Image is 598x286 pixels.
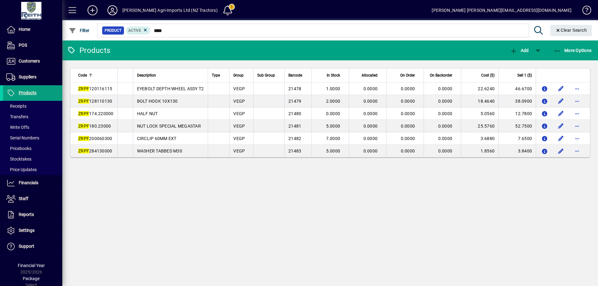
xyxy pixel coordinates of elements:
span: POS [19,43,27,48]
div: Allocated [353,72,383,79]
span: NUT LOCK SPECIAL MEGASTAR [137,124,201,129]
span: 21478 [288,86,301,91]
span: Group [233,72,244,79]
span: Staff [19,196,28,201]
span: BOLT HOOK 10X130 [137,99,178,104]
td: 1.8560 [461,145,498,157]
span: 0.0000 [326,111,340,116]
span: Products [19,90,36,95]
span: 0.0000 [401,86,415,91]
div: Barcode [288,72,308,79]
span: 1.0000 [326,86,340,91]
span: 128110130 [78,99,112,104]
a: Stocktakes [3,154,62,164]
span: More Options [554,48,592,53]
span: Product [105,27,121,34]
button: Edit [556,134,566,143]
span: 284130000 [78,148,112,153]
span: 21479 [288,99,301,104]
td: 46.6700 [498,82,536,95]
span: VEGP [233,148,245,153]
span: 0.0000 [401,99,415,104]
div: Products [67,45,110,55]
button: More options [572,146,582,156]
span: Type [212,72,220,79]
a: Customers [3,54,62,69]
span: Serial Numbers [6,135,39,140]
span: 0.0000 [438,148,453,153]
span: Package [23,276,40,281]
td: 22.6240 [461,82,498,95]
button: More options [572,96,582,106]
span: 0.0000 [401,136,415,141]
td: 12.7800 [498,107,536,120]
em: ZRPF [78,124,89,129]
span: EYEBOLT DEPTH WHEEL ASSY T2 [137,86,204,91]
span: CIRCLIP 60MM EXT [137,136,177,141]
td: 38.0900 [498,95,536,107]
span: 21483 [288,148,301,153]
button: More options [572,84,582,94]
span: 0.0000 [363,86,378,91]
span: Add [510,48,529,53]
a: Financials [3,175,62,191]
em: ZRPF [78,136,89,141]
span: Suppliers [19,74,36,79]
span: Write Offs [6,125,29,130]
span: VEGP [233,124,245,129]
span: On Backorder [430,72,452,79]
span: Price Updates [6,167,37,172]
a: Staff [3,191,62,207]
span: Allocated [362,72,377,79]
a: Reports [3,207,62,223]
button: Edit [556,109,566,119]
a: Write Offs [3,122,62,133]
button: Clear [550,25,592,36]
span: 0.0000 [438,86,453,91]
span: 21481 [288,124,301,129]
span: 0.0000 [438,99,453,104]
span: 0.0000 [363,136,378,141]
td: 3.8400 [498,145,536,157]
button: Filter [67,25,91,36]
span: Filter [69,28,90,33]
span: 7.0000 [326,136,340,141]
span: On Order [400,72,415,79]
span: Sub Group [257,72,275,79]
div: Sub Group [257,72,281,79]
button: More options [572,134,582,143]
td: 5.0560 [461,107,498,120]
div: Code [78,72,114,79]
span: Financial Year [18,263,45,268]
span: Description [137,72,156,79]
span: Cost ($) [481,72,495,79]
span: 0.0000 [363,148,378,153]
span: 2.0000 [326,99,340,104]
div: [PERSON_NAME] Agri-Imports Ltd (NZ Tractors) [122,5,218,15]
div: Type [212,72,225,79]
span: Reports [19,212,34,217]
span: 120116115 [78,86,112,91]
span: VEGP [233,99,245,104]
a: POS [3,38,62,53]
td: 25.5760 [461,120,498,132]
span: VEGP [233,86,245,91]
span: 0.0000 [401,148,415,153]
span: Barcode [288,72,302,79]
em: ZRPF [78,148,89,153]
a: Pricebooks [3,143,62,154]
span: Pricebooks [6,146,31,151]
span: 0.0000 [438,111,453,116]
div: Description [137,72,204,79]
a: Price Updates [3,164,62,175]
span: 21482 [288,136,301,141]
div: In Stock [316,72,346,79]
span: Code [78,72,87,79]
td: 18.4640 [461,95,498,107]
span: VEGP [233,136,245,141]
span: 0.0000 [438,124,453,129]
a: Home [3,22,62,37]
button: Edit [556,96,566,106]
span: 0.0000 [438,136,453,141]
span: HALF NUT [137,111,158,116]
